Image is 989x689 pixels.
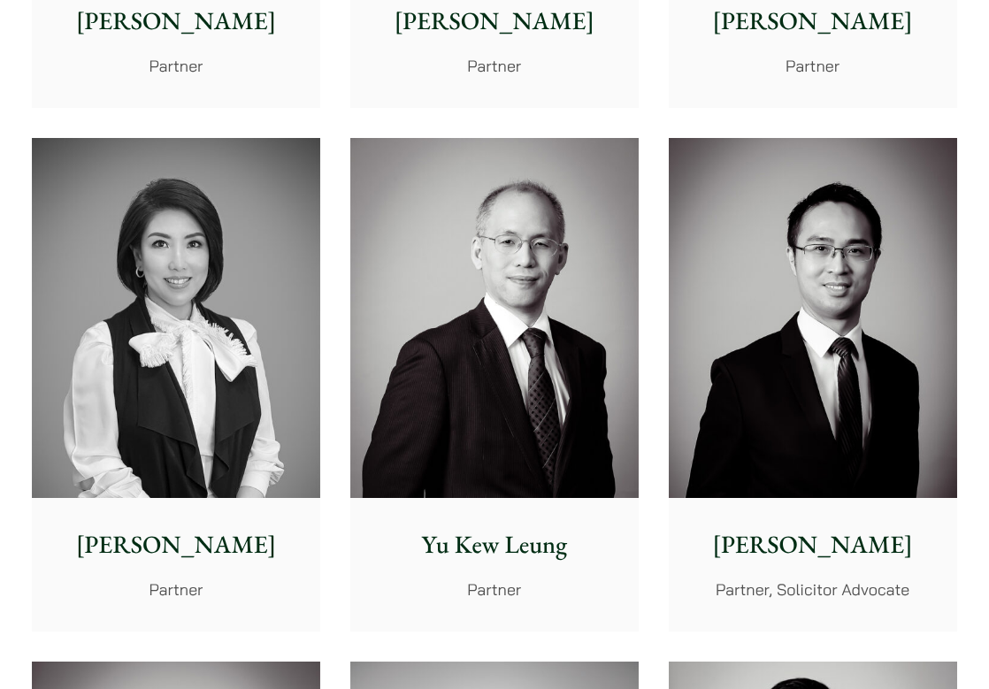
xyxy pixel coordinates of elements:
a: [PERSON_NAME] Partner [32,138,320,632]
a: Yu Kew Leung Partner [350,138,639,632]
p: [PERSON_NAME] [364,3,625,40]
p: [PERSON_NAME] [46,526,306,563]
p: Partner [46,578,306,601]
p: Partner [683,54,943,78]
p: Partner [46,54,306,78]
p: [PERSON_NAME] [683,526,943,563]
p: [PERSON_NAME] [683,3,943,40]
p: Partner, Solicitor Advocate [683,578,943,601]
a: [PERSON_NAME] Partner, Solicitor Advocate [669,138,957,632]
p: Partner [364,54,625,78]
p: Yu Kew Leung [364,526,625,563]
p: [PERSON_NAME] [46,3,306,40]
p: Partner [364,578,625,601]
